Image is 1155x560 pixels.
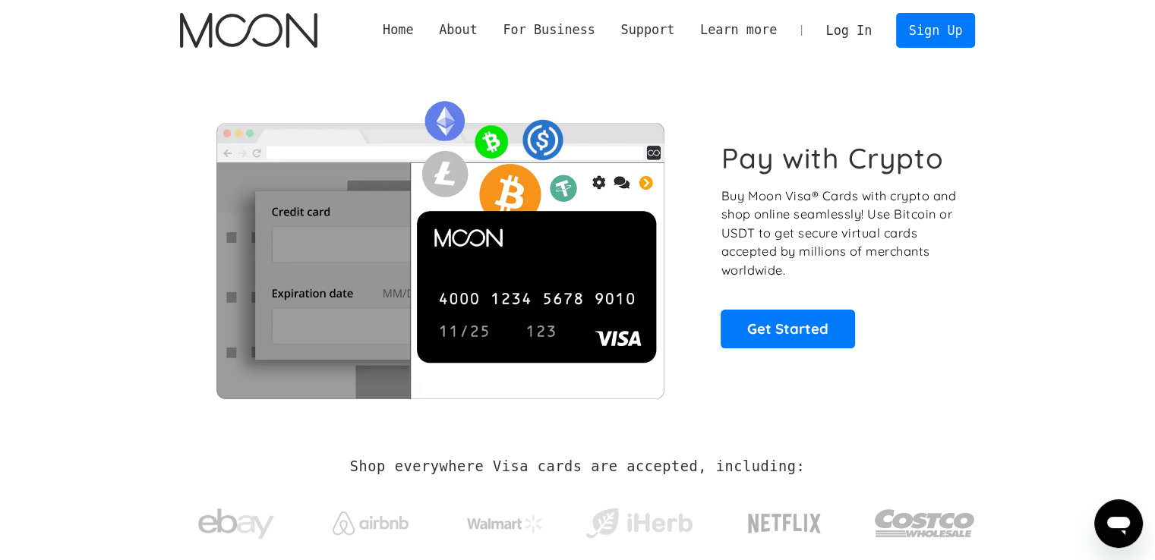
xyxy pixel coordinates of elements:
[700,20,777,39] div: Learn more
[426,20,490,39] div: About
[198,500,274,548] img: ebay
[608,20,687,39] div: Support
[350,458,805,475] h2: Shop everywhere Visa cards are accepted, including:
[180,13,317,48] a: home
[582,489,696,551] a: iHerb
[721,187,958,280] p: Buy Moon Visa® Cards with crypto and shop online seamlessly! Use Bitcoin or USDT to get secure vi...
[180,90,700,398] img: Moon Cards let you spend your crypto anywhere Visa is accepted.
[448,499,561,540] a: Walmart
[813,14,885,47] a: Log In
[370,20,426,39] a: Home
[746,505,822,543] img: Netflix
[333,511,409,535] img: Airbnb
[896,13,975,47] a: Sign Up
[439,20,478,39] div: About
[467,514,543,533] img: Walmart
[180,485,293,555] a: ebay
[620,20,674,39] div: Support
[314,496,427,543] a: Airbnb
[717,489,853,550] a: Netflix
[721,310,855,348] a: Get Started
[491,20,608,39] div: For Business
[874,495,976,552] img: Costco
[180,13,317,48] img: Moon Logo
[721,141,944,175] h1: Pay with Crypto
[874,480,976,559] a: Costco
[1094,499,1143,548] iframe: Button to launch messaging window
[503,20,595,39] div: For Business
[687,20,790,39] div: Learn more
[582,504,696,543] img: iHerb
